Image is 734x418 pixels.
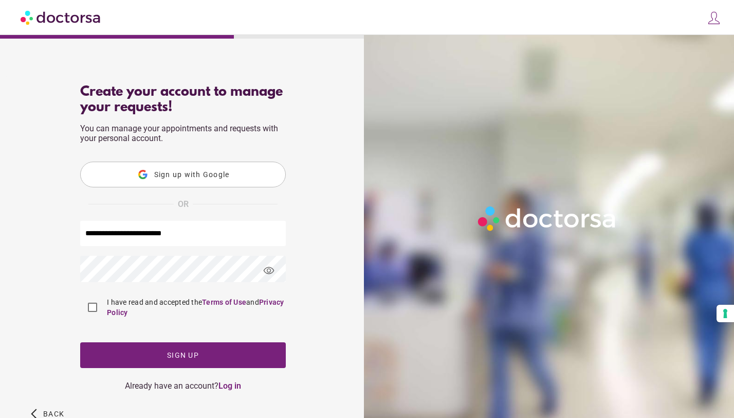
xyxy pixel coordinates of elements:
a: Privacy Policy [107,298,284,317]
img: Logo-Doctorsa-trans-White-partial-flat.png [474,202,621,235]
a: Terms of Use [202,298,246,306]
p: You can manage your appointments and requests with your personal account. [80,124,286,143]
img: Doctorsa.com [21,6,102,29]
span: Back [43,410,64,418]
span: Sign up with Google [154,170,230,179]
button: Your consent preferences for tracking technologies [717,305,734,322]
span: Sign up [167,351,199,359]
span: visibility [255,257,283,285]
img: icons8-customer-100.png [707,11,721,25]
div: Already have an account? [80,381,286,391]
div: Create your account to manage your requests! [80,84,286,115]
button: Sign up with Google [80,162,286,187]
span: OR [178,198,189,211]
button: Sign up [80,342,286,368]
a: Log in [218,381,241,391]
label: I have read and accepted the and [105,297,286,318]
